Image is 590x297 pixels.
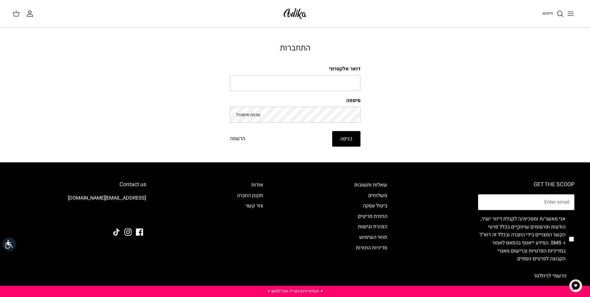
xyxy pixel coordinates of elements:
a: ביטול עסקה [363,202,387,210]
a: אודות [251,181,263,189]
img: Adika IL [282,6,308,21]
img: Adika IL [129,211,146,219]
a: מדיניות החזרות [356,244,387,252]
a: צור קשר [245,202,263,210]
button: הרשמי לניוזלטר [526,268,574,284]
a: Facebook [136,229,143,236]
a: חיפוש [542,10,564,17]
a: [EMAIL_ADDRESS][DOMAIN_NAME] [68,194,146,202]
div: Secondary navigation [231,181,269,284]
a: הצהרת נגישות [358,223,387,230]
a: משלוחים [368,192,387,199]
label: אני מאשר/ת ומסכימ/ה לקבלת דיוור ישיר, הודעות ופרסומים שיווקיים בכלל פרטי הקשר המצויים בידי החברה ... [478,215,565,263]
label: דואר אלקטרוני [230,65,360,72]
a: הרשמה [230,135,245,143]
a: ✦ משלוח חינם בקנייה מעל ₪220 ✦ [267,288,323,294]
a: Tiktok [113,229,120,236]
h6: GET THE SCOOP [478,181,574,188]
h2: התחברות [230,43,360,53]
a: החשבון שלי [26,10,36,17]
a: תקנון החברה [237,192,263,199]
button: צ'אט [566,276,585,295]
a: שכחת סיסמה? [236,112,260,118]
input: Email [478,194,574,210]
div: Secondary navigation [348,181,393,284]
span: חיפוש [542,10,553,16]
a: לפרטים נוספים [517,255,549,262]
a: החזרת פריטים [358,213,387,220]
button: Toggle menu [564,7,578,21]
button: כניסה [332,131,360,147]
label: סיסמה [230,97,360,104]
a: שאלות ותשובות [354,181,387,189]
a: Instagram [124,229,132,236]
a: תנאי השימוש [359,233,387,241]
h6: Contact us [16,181,146,188]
